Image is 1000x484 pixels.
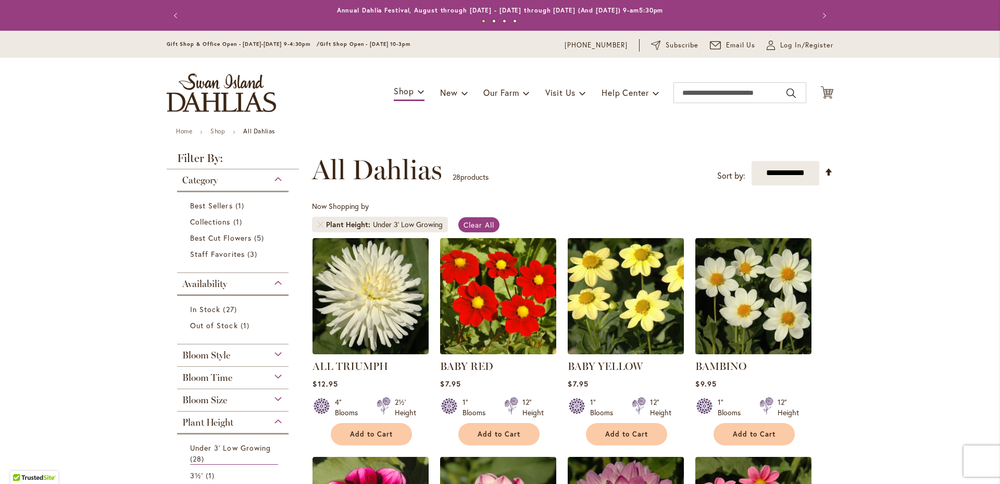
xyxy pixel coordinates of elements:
button: Next [813,5,833,26]
div: 4" Blooms [335,397,364,418]
img: BABY YELLOW [568,238,684,354]
span: Bloom Time [182,372,232,383]
button: Add to Cart [331,423,412,445]
span: Category [182,175,218,186]
a: Home [176,127,192,135]
span: Best Cut Flowers [190,233,252,243]
button: Previous [167,5,187,26]
a: Best Sellers [190,200,278,211]
span: Shop [394,85,414,96]
div: 1" Blooms [463,397,492,418]
a: Collections [190,216,278,227]
div: 2½' Height [395,397,416,418]
span: Add to Cart [350,430,393,439]
div: 1" Blooms [718,397,747,418]
span: 3 [247,249,260,259]
a: Staff Favorites [190,249,278,259]
label: Sort by: [717,166,745,185]
a: Subscribe [651,40,698,51]
span: Bloom Style [182,350,230,361]
a: In Stock 27 [190,304,278,315]
button: 3 of 4 [503,19,506,23]
a: BAMBINO [695,346,811,356]
span: 3½' [190,470,203,480]
span: Plant Height [326,219,373,230]
a: ALL TRIUMPH [312,346,429,356]
img: BAMBINO [695,238,811,354]
img: BABY RED [440,238,556,354]
a: [PHONE_NUMBER] [565,40,628,51]
button: 2 of 4 [492,19,496,23]
span: 5 [254,232,267,243]
a: Best Cut Flowers [190,232,278,243]
a: ALL TRIUMPH [312,360,388,373]
span: Plant Height [182,417,233,428]
span: In Stock [190,304,220,314]
a: Out of Stock 1 [190,320,278,331]
span: Add to Cart [478,430,520,439]
span: $9.95 [695,379,716,389]
a: store logo [167,73,276,112]
a: BABY YELLOW [568,346,684,356]
strong: All Dahlias [243,127,275,135]
button: Add to Cart [458,423,540,445]
span: Out of Stock [190,320,238,330]
a: Clear All [458,217,499,232]
span: New [440,87,457,98]
span: Clear All [464,220,494,230]
a: Shop [210,127,225,135]
div: 12" Height [650,397,671,418]
span: Staff Favorites [190,249,245,259]
span: Add to Cart [733,430,776,439]
a: BABY RED [440,346,556,356]
span: Our Farm [483,87,519,98]
span: Collections [190,217,231,227]
div: 12" Height [522,397,544,418]
span: $7.95 [440,379,460,389]
span: 27 [223,304,239,315]
span: Gift Shop & Office Open - [DATE]-[DATE] 9-4:30pm / [167,41,320,47]
span: 1 [241,320,252,331]
div: Under 3' Low Growing [373,219,443,230]
span: 1 [206,470,217,481]
span: Log In/Register [780,40,833,51]
span: 28 [190,453,207,464]
span: $7.95 [568,379,588,389]
span: Bloom Size [182,394,227,406]
span: Add to Cart [605,430,648,439]
span: Best Sellers [190,201,233,210]
span: All Dahlias [312,154,442,185]
strong: Filter By: [167,153,299,169]
span: 1 [233,216,245,227]
span: Under 3' Low Growing [190,443,271,453]
button: 1 of 4 [482,19,485,23]
a: Under 3' Low Growing 28 [190,442,278,465]
a: BABY RED [440,360,493,373]
p: products [453,169,489,185]
button: 4 of 4 [513,19,517,23]
a: Annual Dahlia Festival, August through [DATE] - [DATE] through [DATE] (And [DATE]) 9-am5:30pm [337,6,664,14]
span: Help Center [602,87,649,98]
a: BABY YELLOW [568,360,643,373]
a: Email Us [710,40,756,51]
span: Visit Us [545,87,576,98]
div: 1" Blooms [590,397,619,418]
span: 1 [235,200,247,211]
span: Gift Shop Open - [DATE] 10-3pm [320,41,410,47]
span: Email Us [726,40,756,51]
span: Subscribe [666,40,698,51]
span: 28 [453,172,460,182]
div: 12" Height [778,397,799,418]
span: $12.95 [312,379,337,389]
a: 3½' 1 [190,470,278,481]
a: BAMBINO [695,360,746,373]
span: Now Shopping by [312,201,369,211]
a: Log In/Register [767,40,833,51]
button: Add to Cart [586,423,667,445]
span: Availability [182,278,227,290]
a: Remove Plant Height Under 3' Low Growing [317,221,323,228]
button: Add to Cart [714,423,795,445]
img: ALL TRIUMPH [312,238,429,354]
